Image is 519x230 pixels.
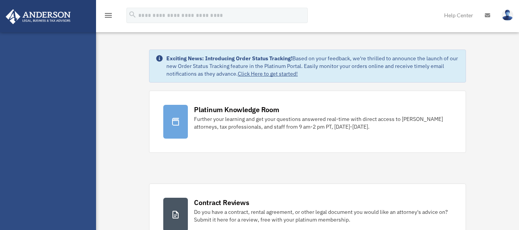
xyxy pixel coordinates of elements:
div: Platinum Knowledge Room [194,105,279,114]
a: Platinum Knowledge Room Further your learning and get your questions answered real-time with dire... [149,91,466,153]
img: Anderson Advisors Platinum Portal [3,9,73,24]
a: Click Here to get started! [238,70,298,77]
i: menu [104,11,113,20]
strong: Exciting News: Introducing Order Status Tracking! [166,55,292,62]
a: menu [104,13,113,20]
img: User Pic [502,10,513,21]
div: Based on your feedback, we're thrilled to announce the launch of our new Order Status Tracking fe... [166,55,459,78]
div: Do you have a contract, rental agreement, or other legal document you would like an attorney's ad... [194,208,452,223]
div: Contract Reviews [194,198,249,207]
i: search [128,10,137,19]
div: Further your learning and get your questions answered real-time with direct access to [PERSON_NAM... [194,115,452,131]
